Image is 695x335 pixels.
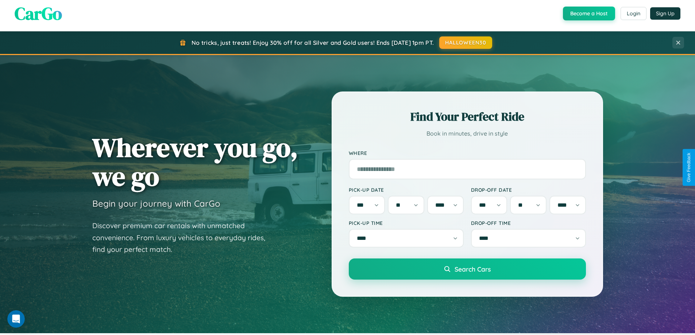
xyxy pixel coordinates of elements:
button: Become a Host [563,7,615,20]
span: No tricks, just treats! Enjoy 30% off for all Silver and Gold users! Ends [DATE] 1pm PT. [192,39,434,46]
iframe: Intercom live chat [7,310,25,328]
label: Pick-up Date [349,187,464,193]
label: Drop-off Time [471,220,586,226]
span: Search Cars [455,265,491,273]
h3: Begin your journey with CarGo [92,198,220,209]
h2: Find Your Perfect Ride [349,109,586,125]
button: Search Cars [349,258,586,280]
label: Drop-off Date [471,187,586,193]
div: Give Feedback [686,153,691,182]
p: Book in minutes, drive in style [349,128,586,139]
button: Login [621,7,646,20]
h1: Wherever you go, we go [92,133,298,191]
label: Where [349,150,586,156]
span: CarGo [15,1,62,26]
button: HALLOWEEN30 [439,36,492,49]
label: Pick-up Time [349,220,464,226]
button: Sign Up [650,7,680,20]
p: Discover premium car rentals with unmatched convenience. From luxury vehicles to everyday rides, ... [92,220,275,256]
